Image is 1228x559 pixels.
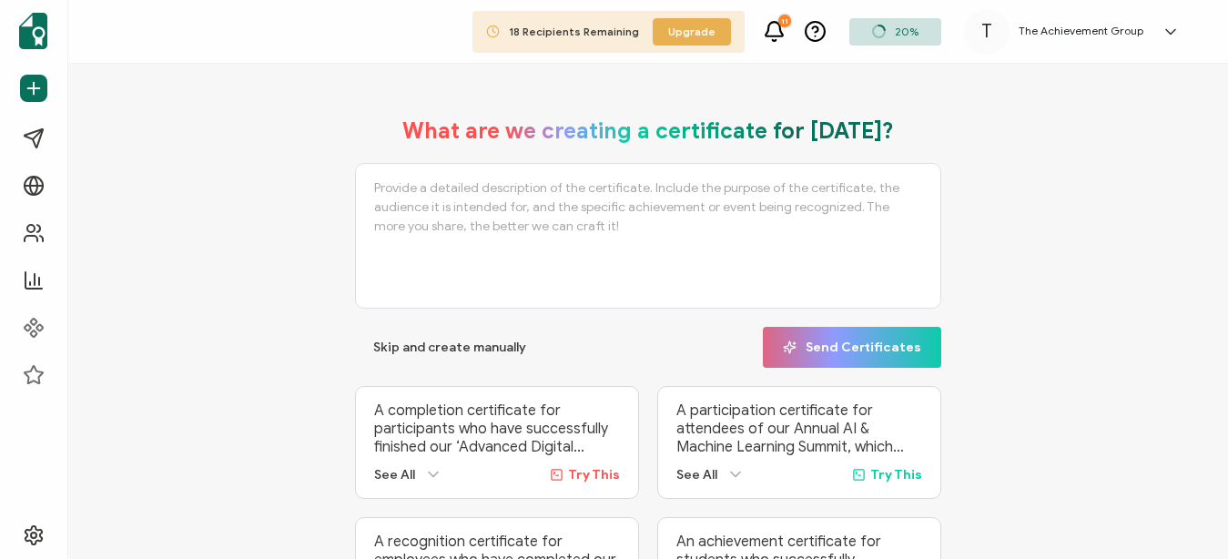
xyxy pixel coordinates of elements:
[402,117,894,145] h1: What are we creating a certificate for [DATE]?
[19,13,47,49] img: sertifier-logomark-colored.svg
[1019,25,1143,37] h5: The Achievement Group
[374,467,415,483] span: See All
[676,467,717,483] span: See All
[568,467,620,483] span: Try This
[763,327,941,368] button: Send Certificates
[373,341,526,354] span: Skip and create manually
[981,18,992,46] span: T
[509,25,639,38] span: 18 Recipients Remaining
[676,401,922,456] p: A participation certificate for attendees of our Annual AI & Machine Learning Summit, which broug...
[355,327,544,368] button: Skip and create manually
[778,15,791,27] div: 11
[668,24,715,40] span: Upgrade
[895,25,918,38] span: 20%
[783,340,921,354] span: Send Certificates
[870,467,922,483] span: Try This
[374,401,620,456] p: A completion certificate for participants who have successfully finished our ‘Advanced Digital Ma...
